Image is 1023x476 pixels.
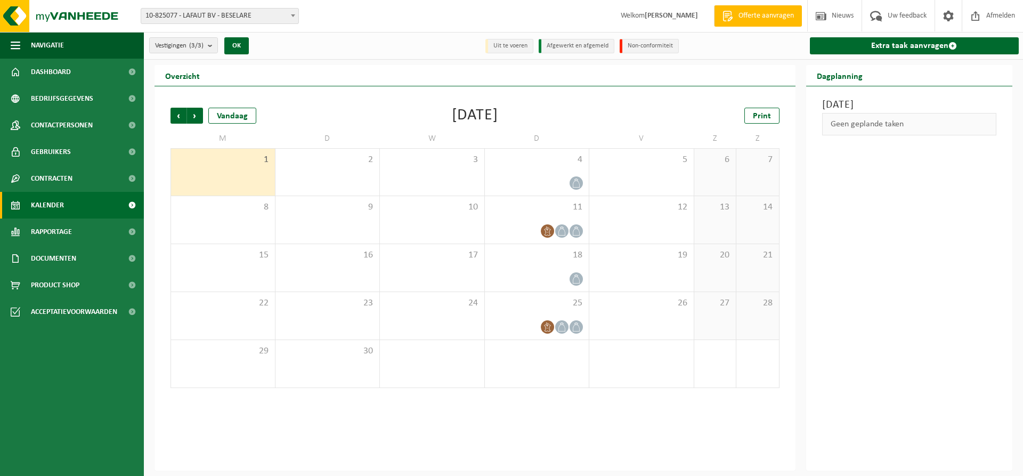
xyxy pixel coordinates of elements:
[275,129,380,148] td: D
[31,192,64,219] span: Kalender
[176,297,270,309] span: 22
[452,108,498,124] div: [DATE]
[490,154,584,166] span: 4
[176,201,270,213] span: 8
[806,65,873,86] h2: Dagplanning
[170,108,186,124] span: Vorige
[742,249,773,261] span: 21
[714,5,802,27] a: Offerte aanvragen
[281,297,375,309] span: 23
[380,129,485,148] td: W
[485,129,590,148] td: D
[736,11,797,21] span: Offerte aanvragen
[753,112,771,120] span: Print
[700,154,731,166] span: 6
[189,42,204,49] count: (3/3)
[694,129,737,148] td: Z
[31,165,72,192] span: Contracten
[595,154,688,166] span: 5
[155,38,204,54] span: Vestigingen
[744,108,780,124] a: Print
[31,272,79,298] span: Product Shop
[742,297,773,309] span: 28
[485,39,533,53] li: Uit te voeren
[645,12,698,20] strong: [PERSON_NAME]
[31,112,93,139] span: Contactpersonen
[155,65,210,86] h2: Overzicht
[742,154,773,166] span: 7
[589,129,694,148] td: V
[595,249,688,261] span: 19
[539,39,614,53] li: Afgewerkt en afgemeld
[700,297,731,309] span: 27
[490,201,584,213] span: 11
[176,249,270,261] span: 15
[31,245,76,272] span: Documenten
[149,37,218,53] button: Vestigingen(3/3)
[385,201,479,213] span: 10
[810,37,1019,54] a: Extra taak aanvragen
[31,85,93,112] span: Bedrijfsgegevens
[742,201,773,213] span: 14
[736,129,779,148] td: Z
[700,201,731,213] span: 13
[385,154,479,166] span: 3
[595,201,688,213] span: 12
[141,8,299,24] span: 10-825077 - LAFAUT BV - BESELARE
[176,345,270,357] span: 29
[490,249,584,261] span: 18
[700,249,731,261] span: 20
[385,249,479,261] span: 17
[31,219,72,245] span: Rapportage
[187,108,203,124] span: Volgende
[141,9,298,23] span: 10-825077 - LAFAUT BV - BESELARE
[31,32,64,59] span: Navigatie
[5,453,178,476] iframe: chat widget
[822,97,997,113] h3: [DATE]
[595,297,688,309] span: 26
[31,59,71,85] span: Dashboard
[620,39,679,53] li: Non-conformiteit
[176,154,270,166] span: 1
[281,201,375,213] span: 9
[281,345,375,357] span: 30
[281,154,375,166] span: 2
[385,297,479,309] span: 24
[490,297,584,309] span: 25
[31,298,117,325] span: Acceptatievoorwaarden
[170,129,275,148] td: M
[281,249,375,261] span: 16
[822,113,997,135] div: Geen geplande taken
[208,108,256,124] div: Vandaag
[224,37,249,54] button: OK
[31,139,71,165] span: Gebruikers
